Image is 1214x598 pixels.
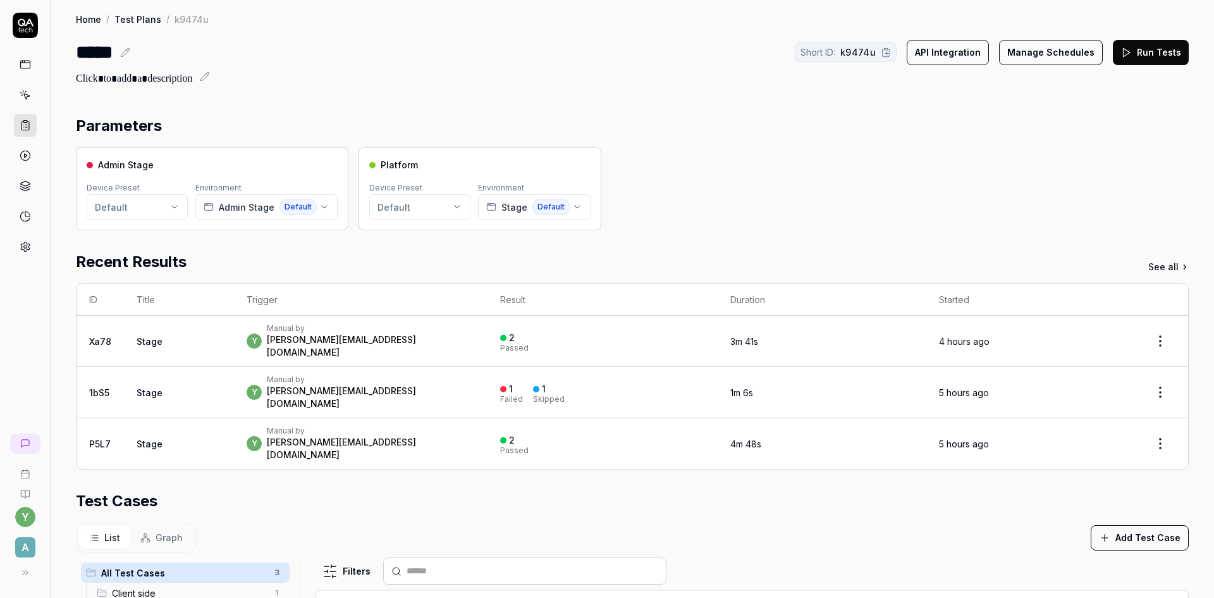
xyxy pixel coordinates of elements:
time: 4m 48s [730,439,761,449]
a: Test Plans [114,13,161,25]
button: A [5,527,45,560]
a: Stage [137,387,162,398]
th: Result [487,284,718,316]
span: Default [532,199,570,215]
div: Manual by [267,426,475,436]
div: Skipped [533,396,565,403]
a: Home [76,13,101,25]
div: Default [95,201,128,214]
button: Admin StageDefault [195,194,338,220]
a: Stage [137,336,162,347]
span: All Test Cases [101,566,267,580]
div: Default [377,201,410,214]
div: [PERSON_NAME][EMAIL_ADDRESS][DOMAIN_NAME] [267,385,475,410]
div: 1 [509,383,513,395]
span: A [15,537,35,558]
div: Passed [500,447,529,454]
a: Stage [137,439,162,449]
span: Default [279,199,317,215]
button: StageDefault [478,194,591,220]
span: k9474u [840,46,876,59]
div: [PERSON_NAME][EMAIL_ADDRESS][DOMAIN_NAME] [267,436,475,461]
span: Stage [501,201,527,214]
h2: Test Cases [76,490,157,513]
span: y [247,385,262,400]
div: [PERSON_NAME][EMAIL_ADDRESS][DOMAIN_NAME] [267,333,475,359]
span: Admin Stage [219,201,274,214]
th: Title [124,284,234,316]
th: Started [926,284,1132,316]
button: y [15,507,35,527]
button: Default [87,194,188,220]
div: 1 [542,383,546,395]
button: Add Test Case [1091,525,1189,551]
button: Filters [315,559,378,584]
button: API Integration [907,40,989,65]
h2: Parameters [76,115,162,137]
span: Platform [381,158,418,171]
button: Default [369,194,470,220]
span: y [247,333,262,349]
div: Manual by [267,375,475,385]
span: Short ID: [800,46,835,59]
label: Device Preset [87,183,140,192]
span: Graph [156,531,183,544]
span: List [104,531,120,544]
div: / [106,13,109,25]
time: 5 hours ago [939,439,989,449]
a: Xa78 [89,336,111,347]
div: 2 [509,435,515,446]
button: List [79,526,130,549]
th: Trigger [234,284,487,316]
a: P5L7 [89,439,111,449]
div: Manual by [267,323,475,333]
button: Graph [130,526,193,549]
a: Documentation [5,479,45,499]
th: Duration [718,284,927,316]
div: Failed [500,396,523,403]
div: Passed [500,344,529,352]
button: Run Tests [1113,40,1189,65]
div: / [166,13,169,25]
div: 2 [509,332,515,344]
label: Device Preset [369,183,422,192]
time: 3m 41s [730,336,758,347]
th: ID [77,284,124,316]
a: Book a call with us [5,459,45,479]
a: New conversation [10,433,40,454]
div: k9474u [175,13,209,25]
button: Manage Schedules [999,40,1103,65]
time: 4 hours ago [939,336,990,347]
span: Admin Stage [98,158,154,171]
a: See all [1148,260,1189,273]
label: Environment [478,183,524,192]
h2: Recent Results [76,251,187,273]
span: 3 [269,565,285,580]
label: Environment [195,183,242,192]
span: y [247,436,262,451]
a: 1bS5 [89,387,109,398]
time: 1m 6s [730,387,753,398]
time: 5 hours ago [939,387,989,398]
